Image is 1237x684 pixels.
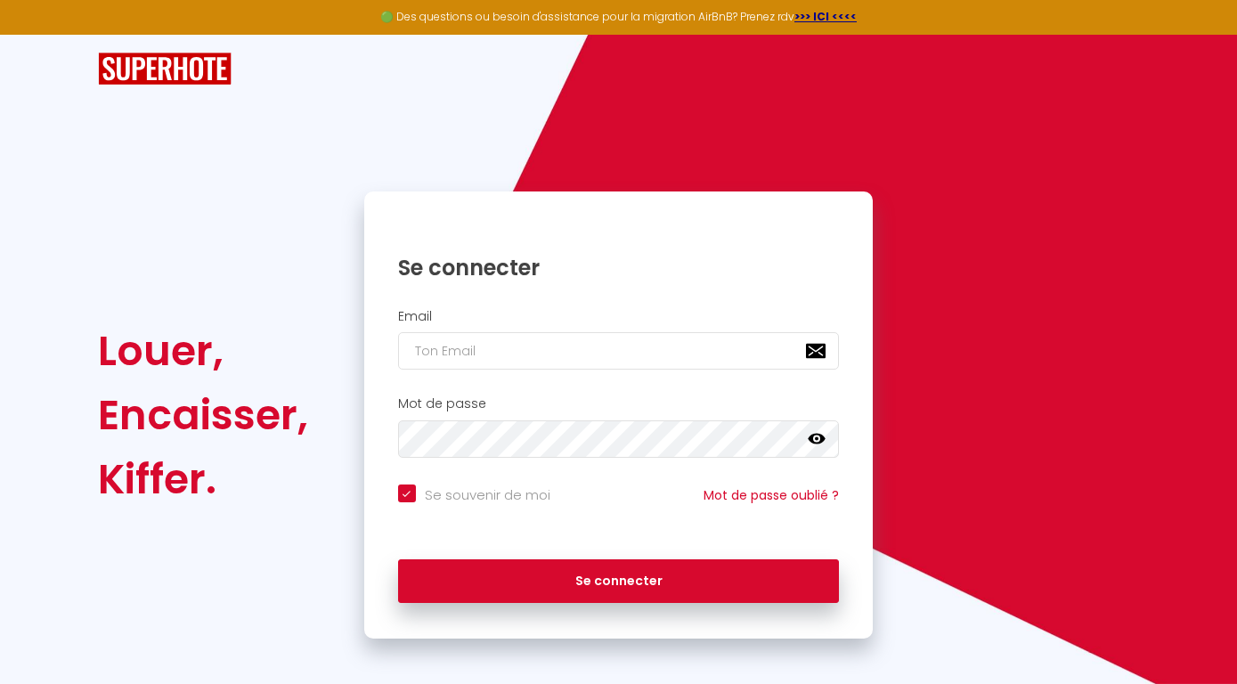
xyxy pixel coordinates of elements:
[704,486,839,504] a: Mot de passe oublié ?
[98,383,308,447] div: Encaisser,
[398,309,840,324] h2: Email
[98,53,232,85] img: SuperHote logo
[794,9,857,24] a: >>> ICI <<<<
[398,332,840,370] input: Ton Email
[398,396,840,411] h2: Mot de passe
[398,559,840,604] button: Se connecter
[98,319,308,383] div: Louer,
[98,447,308,511] div: Kiffer.
[398,254,840,281] h1: Se connecter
